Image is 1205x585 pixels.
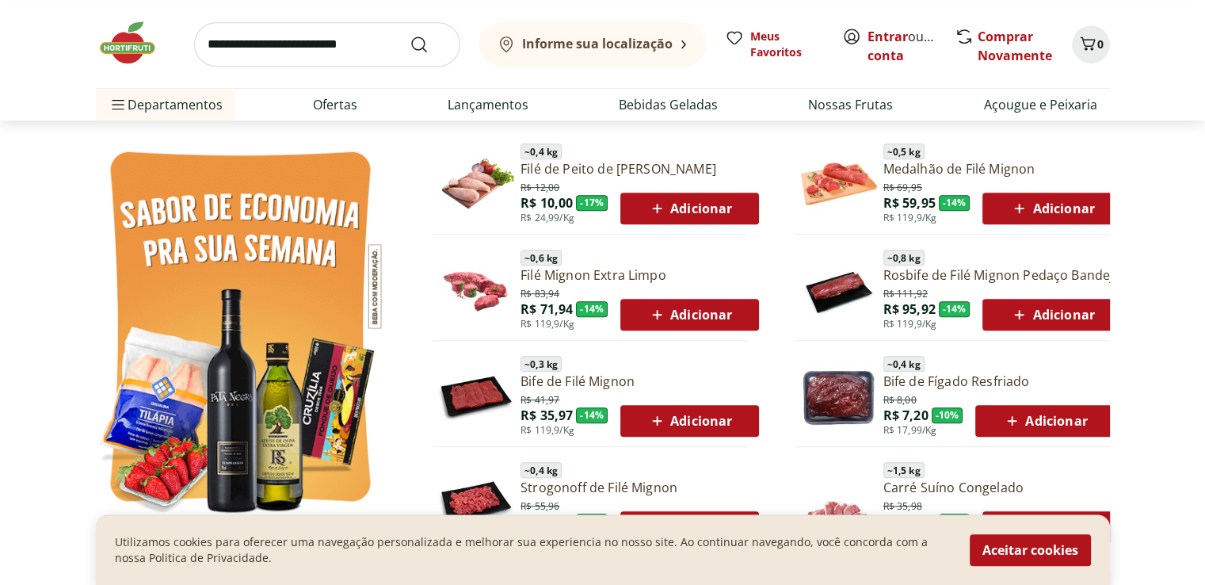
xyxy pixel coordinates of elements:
[883,479,1122,496] a: Carré Suíno Congelado
[521,424,574,437] span: R$ 119,9/Kg
[801,465,877,541] img: Principal
[883,497,922,513] span: R$ 35,98
[620,299,759,331] button: Adicionar
[521,318,574,331] span: R$ 119,9/Kg
[109,86,128,124] button: Menu
[808,95,893,114] a: Nossas Frutas
[576,407,608,423] span: - 14 %
[521,285,559,300] span: R$ 83,94
[521,160,759,178] a: Filé de Peito de [PERSON_NAME]
[883,424,937,437] span: R$ 17,99/Kg
[647,199,732,218] span: Adicionar
[939,195,970,211] span: - 14 %
[194,22,460,67] input: search
[521,462,562,478] span: ~ 0,4 kg
[883,391,917,407] span: R$ 8,00
[438,465,514,541] img: Principal
[939,514,970,530] span: - 17 %
[576,514,608,530] span: - 14 %
[883,356,925,372] span: ~ 0,4 kg
[883,178,922,194] span: R$ 69,95
[576,301,608,317] span: - 14 %
[96,19,175,67] img: Hortifruti
[521,212,574,224] span: R$ 24,99/Kg
[1097,36,1104,52] span: 0
[750,29,823,60] span: Meus Favoritos
[115,534,951,566] p: Utilizamos cookies para oferecer uma navegação personalizada e melhorar sua experiencia no nosso ...
[983,95,1096,114] a: Açougue e Peixaria
[410,35,448,54] button: Submit Search
[619,95,718,114] a: Bebidas Geladas
[647,305,732,324] span: Adicionar
[521,513,573,530] span: R$ 47,96
[883,462,925,478] span: ~ 1,5 kg
[479,22,706,67] button: Informe sua localização
[521,356,562,372] span: ~ 0,3 kg
[522,35,673,52] b: Informe sua localização
[521,300,573,318] span: R$ 71,94
[883,407,929,424] span: R$ 7,20
[801,358,877,434] img: Bife de Fígado Resfriado
[1072,25,1110,63] button: Carrinho
[521,407,573,424] span: R$ 35,97
[438,358,514,434] img: Principal
[647,411,732,430] span: Adicionar
[982,511,1121,543] button: Adicionar
[978,28,1052,64] a: Comprar Novamente
[883,194,936,212] span: R$ 59,95
[576,195,608,211] span: - 17 %
[1009,199,1094,218] span: Adicionar
[883,160,1122,178] a: Medalhão de Filé Mignon
[620,193,759,224] button: Adicionar
[620,405,759,437] button: Adicionar
[521,479,759,496] a: Strogonoff de Filé Mignon
[109,86,223,124] span: Departamentos
[1009,305,1094,324] span: Adicionar
[883,212,937,224] span: R$ 119,9/Kg
[521,194,573,212] span: R$ 10,00
[521,143,562,159] span: ~ 0,4 kg
[725,29,823,60] a: Meus Favoritos
[521,266,759,284] a: Filé Mignon Extra Limpo
[975,405,1114,437] button: Adicionar
[801,252,877,328] img: Principal
[868,28,955,64] a: Criar conta
[521,373,759,390] a: Bife de Filé Mignon
[982,299,1121,331] button: Adicionar
[438,146,514,222] img: Filé de Peito de Frango Resfriado
[620,511,759,543] button: Adicionar
[448,95,528,114] a: Lançamentos
[883,143,925,159] span: ~ 0,5 kg
[521,497,559,513] span: R$ 55,96
[521,391,559,407] span: R$ 41,97
[1002,411,1087,430] span: Adicionar
[883,318,937,331] span: R$ 119,9/Kg
[313,95,357,114] a: Ofertas
[883,300,936,318] span: R$ 95,92
[521,178,559,194] span: R$ 12,00
[883,250,925,266] span: ~ 0,8 kg
[883,285,928,300] span: R$ 111,92
[868,27,938,65] span: ou
[883,373,1115,390] a: Bife de Fígado Resfriado
[521,250,562,266] span: ~ 0,6 kg
[932,407,963,423] span: - 10 %
[939,301,970,317] span: - 14 %
[982,193,1121,224] button: Adicionar
[970,534,1091,566] button: Aceitar cookies
[883,266,1122,284] a: Rosbife de Filé Mignon Pedaço Bandeja
[883,513,936,530] span: R$ 29,98
[868,28,908,45] a: Entrar
[96,137,385,523] img: Ver todos
[438,252,514,328] img: Filé Mignon Extra Limpo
